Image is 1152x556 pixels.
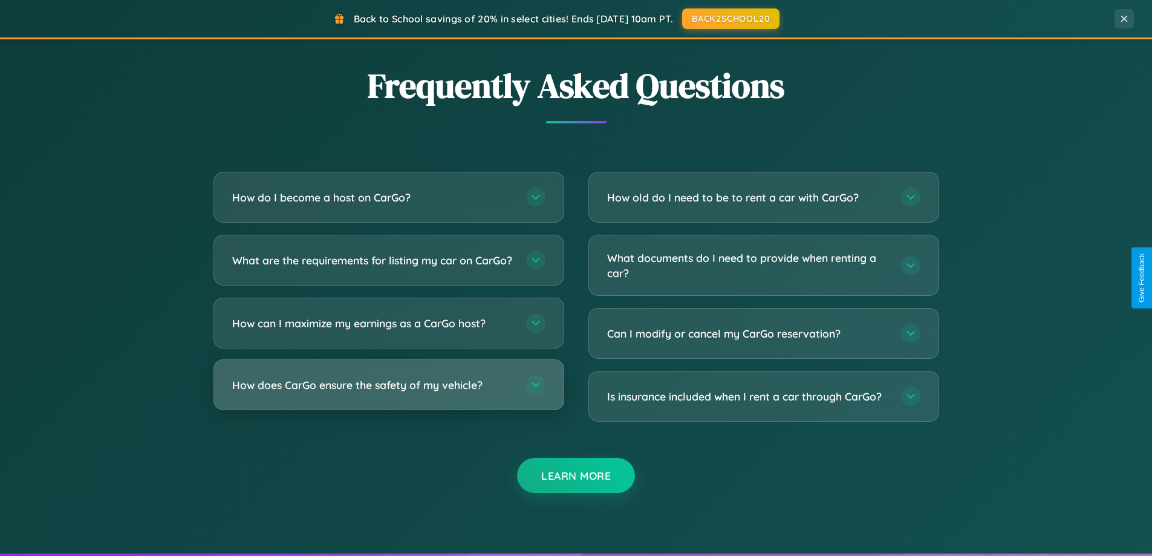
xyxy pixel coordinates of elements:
[232,378,514,393] h3: How does CarGo ensure the safety of my vehicle?
[607,190,889,205] h3: How old do I need to be to rent a car with CarGo?
[232,253,514,268] h3: What are the requirements for listing my car on CarGo?
[682,8,779,29] button: BACK2SCHOOL20
[517,458,635,493] button: Learn More
[232,316,514,331] h3: How can I maximize my earnings as a CarGo host?
[607,389,889,404] h3: Is insurance included when I rent a car through CarGo?
[232,190,514,205] h3: How do I become a host on CarGo?
[354,13,673,25] span: Back to School savings of 20% in select cities! Ends [DATE] 10am PT.
[607,326,889,341] h3: Can I modify or cancel my CarGo reservation?
[213,62,939,109] h2: Frequently Asked Questions
[607,250,889,280] h3: What documents do I need to provide when renting a car?
[1137,253,1146,303] div: Give Feedback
